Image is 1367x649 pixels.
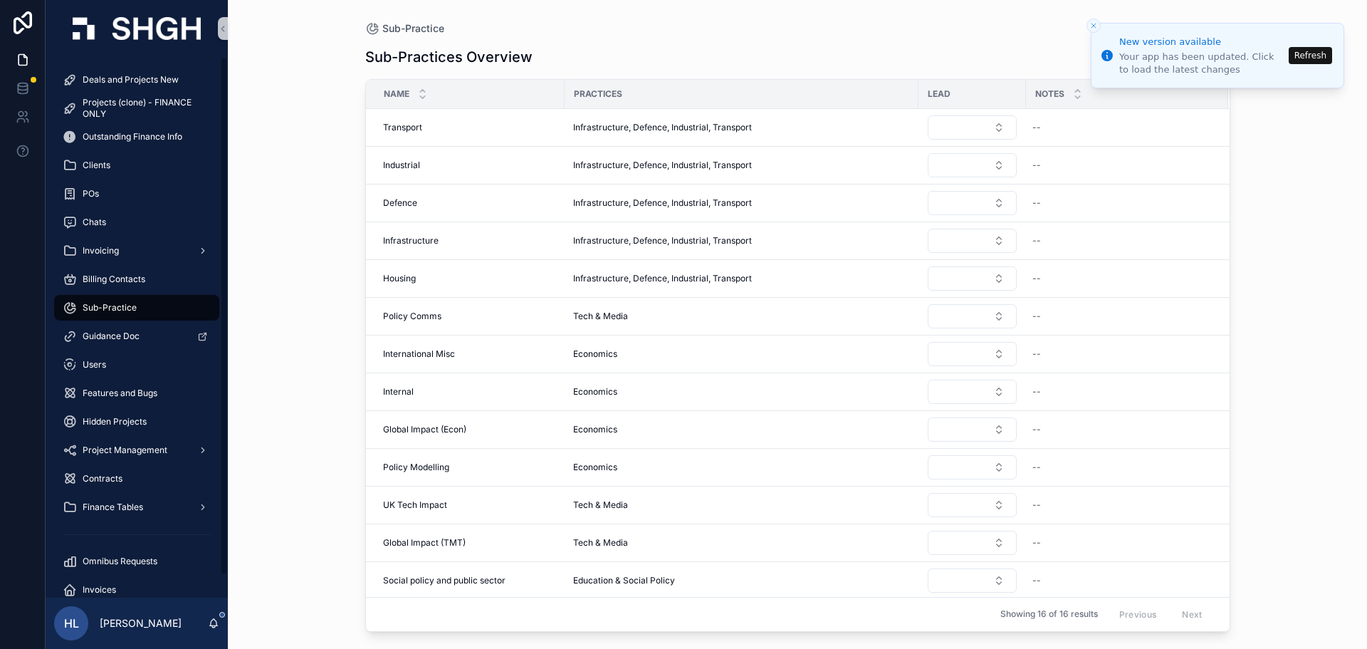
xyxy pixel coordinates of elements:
a: POs [54,181,219,207]
span: Clients [83,160,110,171]
a: Users [54,352,219,378]
div: -- [1032,348,1041,360]
img: App logo [73,17,201,40]
span: POs [83,188,99,199]
div: -- [1032,160,1041,171]
a: -- [1027,569,1211,592]
span: Economics [573,462,617,473]
button: Select Button [928,531,1017,555]
a: Infrastructure, Defence, Industrial, Transport [573,122,910,133]
button: Select Button [928,417,1017,442]
span: Transport [383,122,422,133]
a: Economics [573,462,910,473]
span: Hidden Projects [83,416,147,427]
a: -- [1027,380,1211,403]
a: Global Impact (TMT) [383,537,556,549]
a: Economics [573,386,910,398]
a: Infrastructure, Defence, Industrial, Transport [573,197,910,209]
a: Internal [383,386,556,398]
a: Select Button [927,152,1017,178]
span: Sub-Practice [83,302,137,313]
span: HL [64,615,79,632]
a: Education & Social Policy [573,575,910,586]
span: Projects (clone) - FINANCE ONLY [83,97,205,120]
span: Invoices [83,584,116,596]
button: Select Button [928,266,1017,291]
span: Contracts [83,473,122,484]
span: Sub-Practice [382,21,444,36]
a: Projects (clone) - FINANCE ONLY [54,95,219,121]
a: Select Button [927,341,1017,367]
div: -- [1032,273,1041,284]
span: Defence [383,197,417,209]
a: Defence [383,197,556,209]
a: Invoicing [54,238,219,264]
span: Showing 16 of 16 results [1000,609,1098,621]
a: Social policy and public sector [383,575,556,586]
span: International Misc [383,348,455,360]
a: -- [1027,154,1211,177]
a: Economics [573,348,910,360]
span: Housing [383,273,416,284]
a: Select Button [927,417,1017,442]
span: Policy Modelling [383,462,449,473]
div: -- [1032,462,1041,473]
button: Select Button [928,380,1017,404]
span: Chats [83,217,106,228]
a: Infrastructure [383,235,556,246]
a: Clients [54,152,219,178]
a: UK Tech Impact [383,499,556,511]
span: Internal [383,386,414,398]
a: Hidden Projects [54,409,219,435]
a: Outstanding Finance Info [54,124,219,150]
span: Infrastructure, Defence, Industrial, Transport [573,160,752,171]
p: [PERSON_NAME] [100,616,182,630]
a: Tech & Media [573,537,910,549]
a: Select Button [927,568,1017,593]
span: Infrastructure, Defence, Industrial, Transport [573,235,752,246]
div: -- [1032,575,1041,586]
button: Refresh [1289,47,1332,64]
button: Select Button [928,304,1017,328]
span: Social policy and public sector [383,575,506,586]
a: Select Button [927,455,1017,480]
div: scrollable content [46,57,228,598]
span: Industrial [383,160,420,171]
a: Omnibus Requests [54,549,219,574]
span: Outstanding Finance Info [83,131,182,142]
span: Education & Social Policy [573,575,675,586]
a: Billing Contacts [54,266,219,292]
a: Select Button [927,530,1017,556]
button: Close toast [1086,19,1101,33]
button: Select Button [928,455,1017,479]
div: -- [1032,537,1041,549]
a: -- [1027,116,1211,139]
a: Select Button [927,492,1017,518]
span: Infrastructure [383,235,439,246]
div: -- [1032,311,1041,322]
a: Select Button [927,379,1017,405]
span: Global Impact (TMT) [383,537,466,549]
a: Features and Bugs [54,380,219,406]
a: International Misc [383,348,556,360]
a: Invoices [54,577,219,603]
a: Infrastructure, Defence, Industrial, Transport [573,235,910,246]
button: Select Button [928,493,1017,517]
a: -- [1027,456,1211,479]
a: Economics [573,424,910,435]
h1: Sub-Practices Overview [365,47,533,67]
span: Economics [573,424,617,435]
a: Sub-Practice [54,295,219,321]
a: Guidance Doc [54,323,219,349]
button: Select Button [928,115,1017,140]
span: Economics [573,348,617,360]
span: Infrastructure, Defence, Industrial, Transport [573,122,752,133]
a: Select Button [927,303,1017,329]
a: -- [1027,531,1211,554]
span: Global Impact (Econ) [383,424,466,435]
a: Infrastructure, Defence, Industrial, Transport [573,273,910,284]
a: Infrastructure, Defence, Industrial, Transport [573,160,910,171]
a: Select Button [927,228,1017,254]
a: -- [1027,192,1211,214]
span: Finance Tables [83,502,143,513]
